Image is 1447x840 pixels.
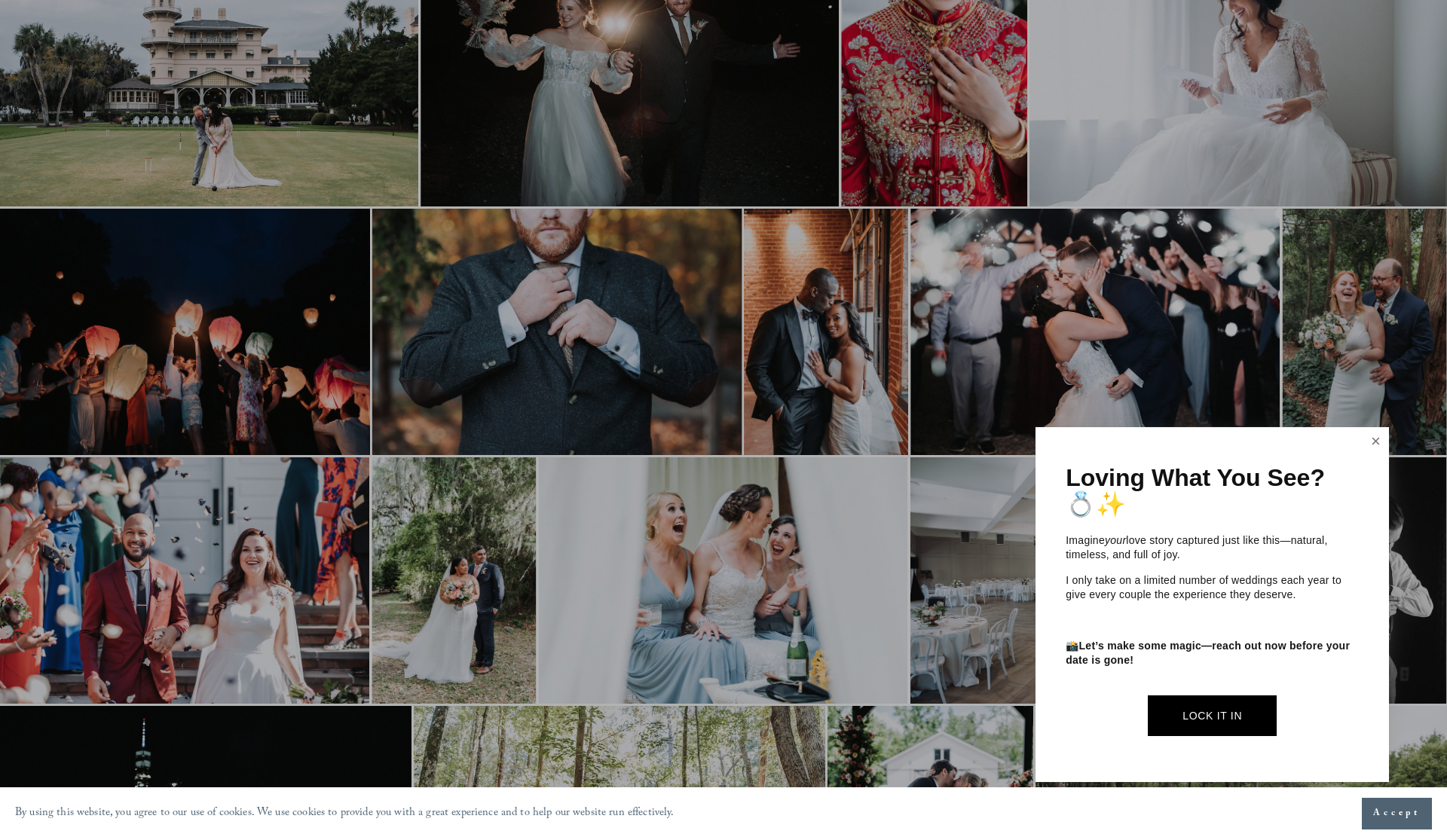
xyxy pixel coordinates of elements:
button: Accept [1362,798,1432,829]
a: Close [1365,429,1387,454]
p: By using this website, you agree to our use of cookies. We use cookies to provide you with a grea... [15,803,675,825]
em: your [1105,534,1126,546]
span: Accept [1373,806,1421,821]
p: Imagine love story captured just like this—natural, timeless, and full of joy. [1066,533,1359,563]
p: I only take on a limited number of weddings each year to give every couple the experience they de... [1066,573,1359,603]
h1: Loving What You See? 💍✨ [1066,465,1359,518]
strong: Let’s make some magic—reach out now before your date is gone! [1066,640,1353,667]
a: Lock It In [1148,695,1277,735]
p: 📸 [1066,639,1359,668]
